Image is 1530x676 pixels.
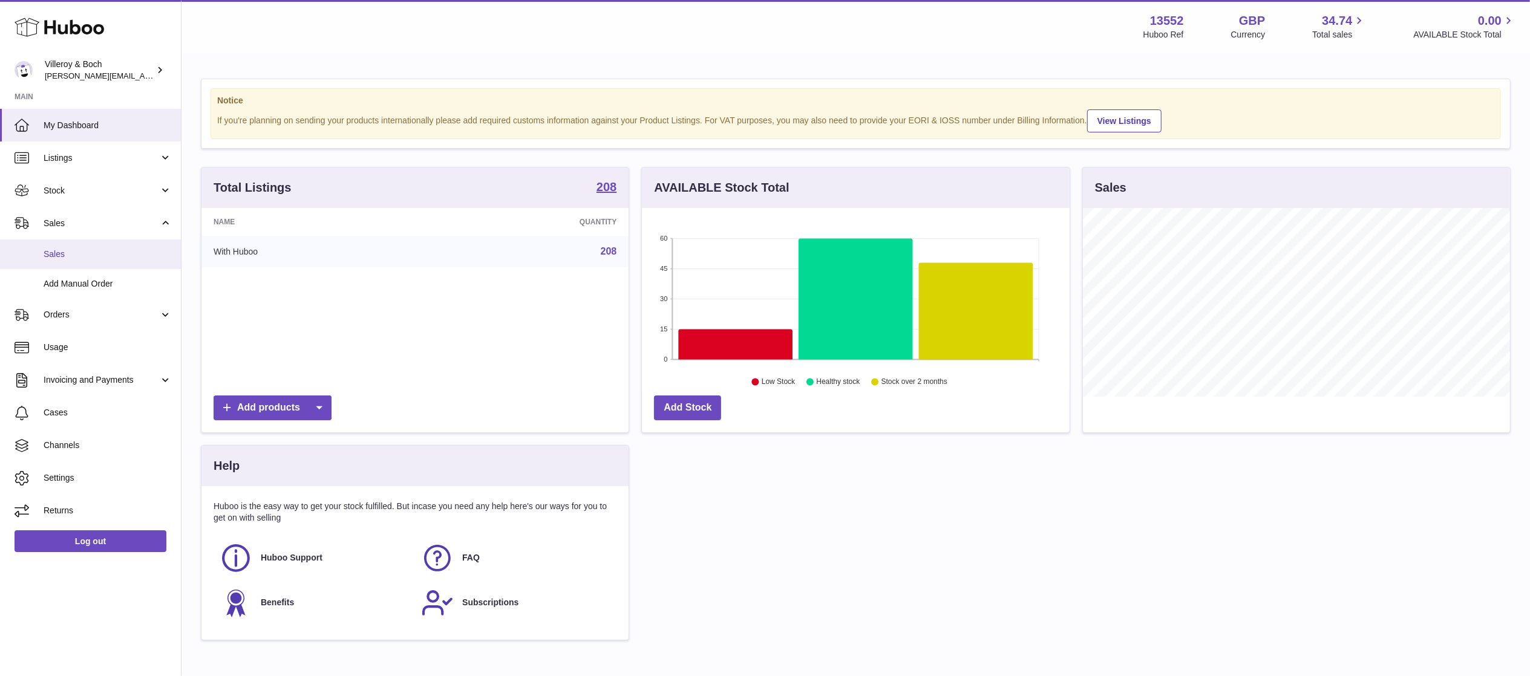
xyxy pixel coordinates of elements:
[1413,29,1515,41] span: AVAILABLE Stock Total
[201,236,427,267] td: With Huboo
[1087,109,1162,132] a: View Listings
[44,505,172,516] span: Returns
[261,597,294,608] span: Benefits
[661,235,668,242] text: 60
[661,265,668,272] text: 45
[1312,13,1366,41] a: 34.74 Total sales
[601,246,617,256] a: 208
[201,208,427,236] th: Name
[462,597,518,608] span: Subscriptions
[44,249,172,260] span: Sales
[421,587,610,619] a: Subscriptions
[44,374,159,386] span: Invoicing and Payments
[217,95,1494,106] strong: Notice
[214,395,332,420] a: Add products
[214,501,616,524] p: Huboo is the easy way to get your stock fulfilled. But incase you need any help here's our ways f...
[654,395,721,420] a: Add Stock
[44,407,172,418] span: Cases
[1143,29,1184,41] div: Huboo Ref
[1239,13,1265,29] strong: GBP
[421,542,610,574] a: FAQ
[261,552,322,564] span: Huboo Support
[217,108,1494,132] div: If you're planning on sending your products internationally please add required customs informati...
[44,218,159,229] span: Sales
[664,356,668,363] text: 0
[661,325,668,333] text: 15
[45,59,154,82] div: Villeroy & Boch
[597,181,616,193] strong: 208
[44,309,159,320] span: Orders
[220,542,409,574] a: Huboo Support
[762,378,796,386] text: Low Stock
[44,120,172,131] span: My Dashboard
[214,458,240,474] h3: Help
[44,440,172,451] span: Channels
[44,152,159,164] span: Listings
[45,71,307,80] span: [PERSON_NAME][EMAIL_ADDRESS][PERSON_NAME][DOMAIN_NAME]
[1312,29,1366,41] span: Total sales
[44,278,172,290] span: Add Manual Order
[654,180,789,196] h3: AVAILABLE Stock Total
[881,378,947,386] text: Stock over 2 months
[220,587,409,619] a: Benefits
[44,472,172,484] span: Settings
[1150,13,1184,29] strong: 13552
[661,295,668,302] text: 30
[597,181,616,195] a: 208
[1322,13,1352,29] span: 34.74
[44,342,172,353] span: Usage
[1095,180,1126,196] h3: Sales
[214,180,292,196] h3: Total Listings
[817,378,861,386] text: Healthy stock
[427,208,629,236] th: Quantity
[15,61,33,79] img: trombetta.geri@villeroy-boch.com
[462,552,480,564] span: FAQ
[1231,29,1266,41] div: Currency
[15,530,166,552] a: Log out
[44,185,159,197] span: Stock
[1478,13,1502,29] span: 0.00
[1413,13,1515,41] a: 0.00 AVAILABLE Stock Total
